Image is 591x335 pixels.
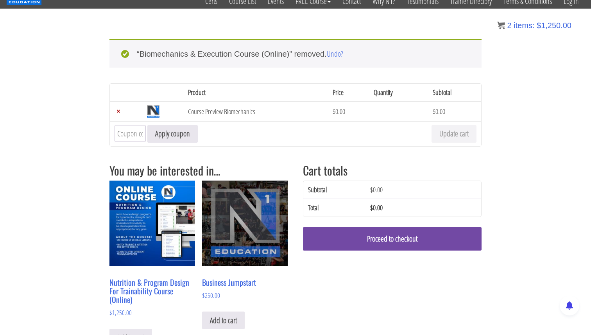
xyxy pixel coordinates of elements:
a: 2 items: $1,250.00 [497,21,571,30]
th: Quantity [369,84,428,101]
span: $ [109,308,112,317]
a: Nutrition & Program Design For Trainability Course (Online) $1,250.00 [109,181,195,318]
bdi: 0.00 [370,203,383,212]
img: icon11.png [497,21,505,29]
bdi: 1,250.00 [537,21,571,30]
input: Coupon code [115,125,146,142]
bdi: 0.00 [333,107,345,116]
img: Nutrition & Program Design For Trainability Course (Online) [109,181,195,266]
span: $ [433,107,435,116]
h2: Nutrition & Program Design For Trainability Course (Online) [109,274,195,308]
td: Course Preview Biomechanics [183,101,328,121]
span: $ [202,291,205,300]
span: $ [333,107,335,116]
th: Total [303,199,365,217]
h2: Business Jumpstart [202,274,288,290]
span: 2 [507,21,511,30]
a: Add to cart: “Business Jumpstart” [202,312,245,329]
a: Remove Course Preview Biomechanics from cart [115,107,122,115]
span: $ [537,21,541,30]
h2: You may be interested in… [109,164,288,177]
div: “Biomechanics & Execution Course (Online)” removed. [109,39,482,68]
button: Update cart [432,125,476,143]
th: Subtotal [428,84,481,101]
h2: Cart totals [303,164,482,177]
button: Apply coupon [147,125,198,143]
th: Price [328,84,369,101]
th: Subtotal [303,181,365,199]
a: Business Jumpstart $250.00 [202,181,288,301]
img: Business Jumpstart [202,181,288,266]
a: Proceed to checkout [303,227,482,251]
span: items: [514,21,534,30]
span: $ [370,185,373,194]
th: Product [183,84,328,101]
bdi: 250.00 [202,291,220,300]
a: Undo? [327,48,343,59]
bdi: 1,250.00 [109,308,132,317]
span: $ [370,203,373,212]
bdi: 0.00 [433,107,445,116]
img: Course Preview Biomechanics [147,105,159,118]
bdi: 0.00 [370,185,383,194]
